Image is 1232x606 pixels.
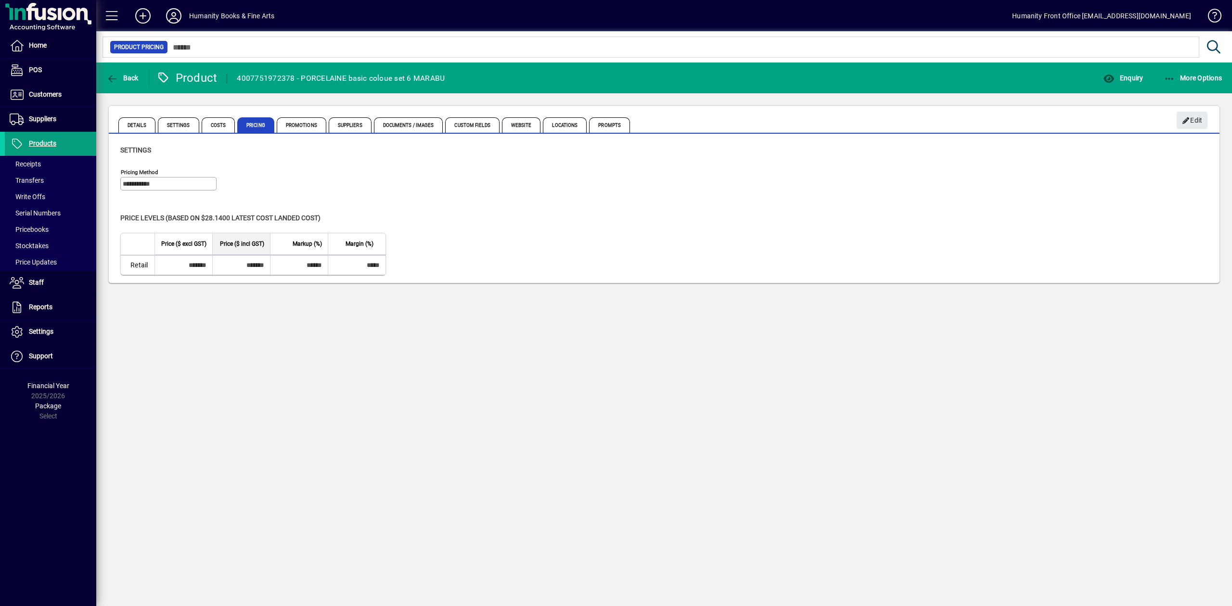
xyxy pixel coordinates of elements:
a: Settings [5,320,96,344]
span: POS [29,66,42,74]
span: Pricebooks [10,226,49,233]
span: Documents / Images [374,117,443,133]
span: Price ($ incl GST) [220,239,264,249]
button: Back [104,69,141,87]
span: Level [130,239,143,249]
span: Products [29,139,56,147]
span: Margin (%) [346,239,373,249]
span: Transfers [10,177,44,184]
span: Prompts [589,117,630,133]
span: Price ($ excl GST) [161,239,206,249]
td: Retail [121,255,154,275]
span: Pricing [237,117,274,133]
button: Edit [1177,112,1207,129]
mat-label: Pricing method [121,169,158,176]
span: Custom Fields [445,117,499,133]
a: Staff [5,271,96,295]
span: Support [29,352,53,360]
span: Costs [202,117,235,133]
a: Serial Numbers [5,205,96,221]
a: Reports [5,295,96,319]
a: Suppliers [5,107,96,131]
span: Write Offs [10,193,45,201]
a: Transfers [5,172,96,189]
div: 4007751972378 - PORCELAINE basic coloue set 6 MARABU [237,71,445,86]
a: Support [5,344,96,368]
button: More Options [1161,69,1225,87]
span: Enquiry [1103,74,1143,82]
span: Price Updates [10,258,57,266]
a: Stocktakes [5,238,96,254]
span: Receipts [10,160,41,168]
span: Customers [29,90,62,98]
span: Settings [29,328,53,335]
div: Humanity Front Office [EMAIL_ADDRESS][DOMAIN_NAME] [1012,8,1191,24]
span: Product Pricing [114,42,164,52]
span: Markup (%) [293,239,322,249]
span: More Options [1164,74,1222,82]
span: Edit [1182,113,1203,128]
a: Knowledge Base [1201,2,1220,33]
a: Pricebooks [5,221,96,238]
span: Financial Year [27,382,69,390]
a: POS [5,58,96,82]
span: Serial Numbers [10,209,61,217]
button: Add [128,7,158,25]
span: Settings [158,117,199,133]
span: Website [502,117,541,133]
button: Enquiry [1101,69,1145,87]
app-page-header-button: Back [96,69,149,87]
span: Reports [29,303,52,311]
a: Receipts [5,156,96,172]
span: Staff [29,278,44,286]
span: Locations [543,117,587,133]
span: Stocktakes [10,242,49,250]
span: Promotions [277,117,326,133]
a: Home [5,34,96,58]
span: Package [35,402,61,410]
a: Price Updates [5,254,96,270]
span: Home [29,41,47,49]
span: Suppliers [29,115,56,123]
span: Back [106,74,139,82]
a: Customers [5,83,96,107]
span: Settings [120,146,151,154]
span: Details [118,117,155,133]
span: Suppliers [329,117,372,133]
button: Profile [158,7,189,25]
div: Humanity Books & Fine Arts [189,8,275,24]
span: Price levels (based on $28.1400 Latest cost landed cost) [120,214,321,222]
div: Product [156,70,218,86]
a: Write Offs [5,189,96,205]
